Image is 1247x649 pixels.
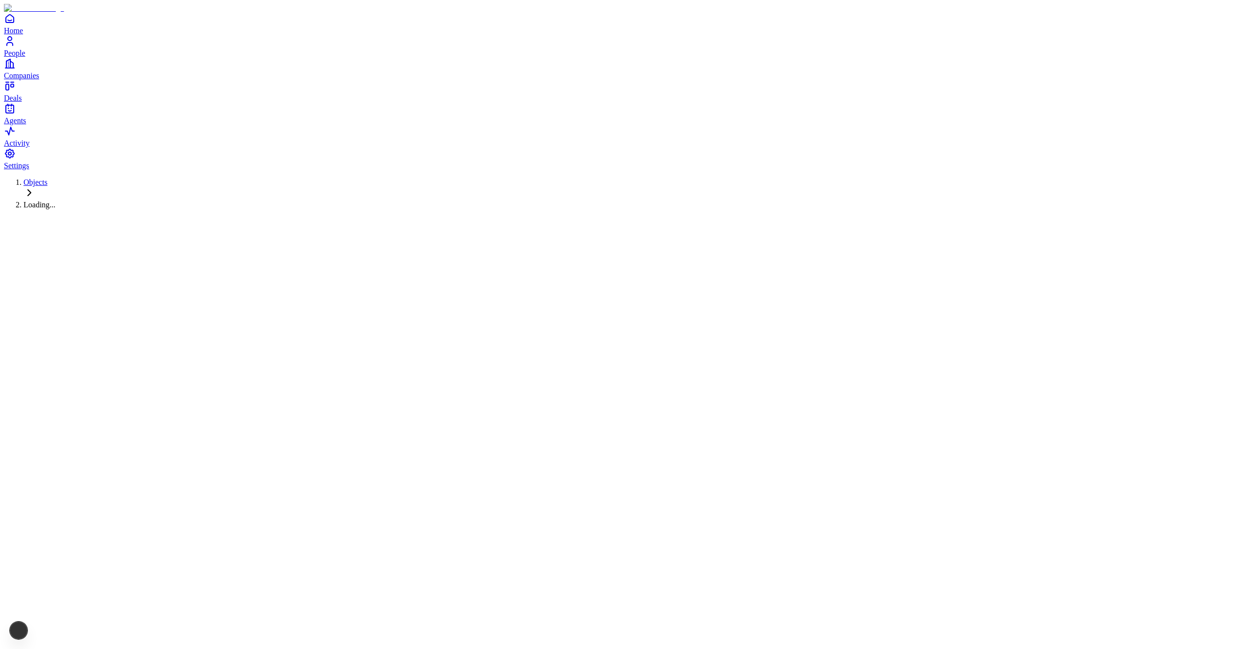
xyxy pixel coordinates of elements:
span: Activity [4,139,29,147]
span: Settings [4,161,29,170]
a: Objects [23,178,47,186]
span: Deals [4,94,22,102]
img: Item Brain Logo [4,4,64,13]
span: Companies [4,71,39,80]
a: Activity [4,125,1243,147]
a: Home [4,13,1243,35]
span: Home [4,26,23,35]
span: Agents [4,116,26,125]
a: Agents [4,103,1243,125]
a: People [4,35,1243,57]
a: Settings [4,148,1243,170]
span: Loading... [23,201,55,209]
a: Deals [4,80,1243,102]
nav: Breadcrumb [4,178,1243,209]
span: People [4,49,25,57]
a: Companies [4,58,1243,80]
